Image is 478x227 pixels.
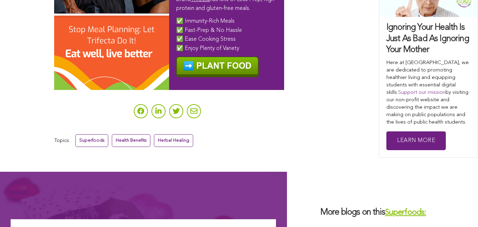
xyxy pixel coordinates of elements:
[176,46,239,51] span: ✅ Enjoy Plenty of Variety
[176,18,235,24] span: ✅ Immunity-Rich Meals
[385,209,426,217] a: Superfoods:
[443,193,478,227] iframe: Chat Widget
[176,36,236,42] span: ✅ Ease Cooking Stress
[54,136,70,146] span: Topics:
[386,131,446,150] a: Learn More
[75,134,108,147] a: Superfoods
[176,57,259,77] img: ️ PLANT FOOD
[154,134,193,147] a: Herbal Healing
[176,28,242,33] span: ✅ Fast-Prep & No Hassle
[112,134,150,147] a: Health Benefits
[317,207,448,218] h3: More blogs on this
